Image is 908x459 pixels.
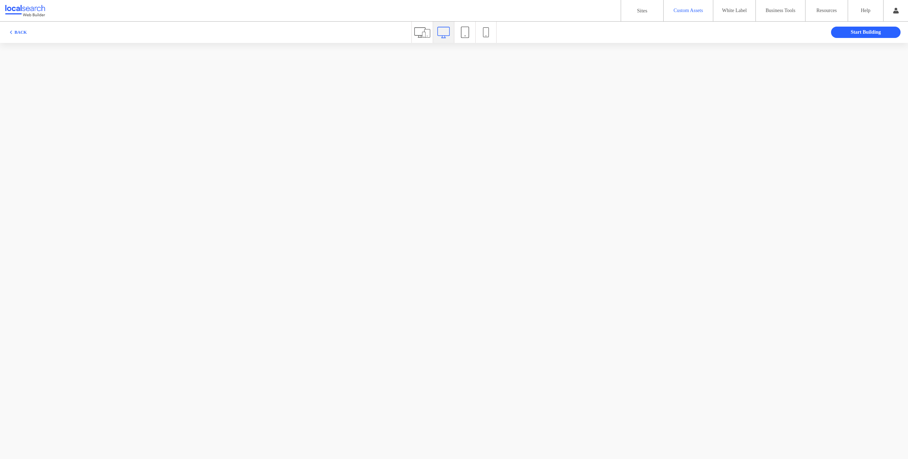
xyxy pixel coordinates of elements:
[637,8,647,14] label: Sites
[766,8,796,13] label: Business Tools
[816,8,837,13] label: Resources
[674,8,703,13] label: Custom Assets
[8,28,27,37] button: BACK
[722,8,747,13] label: White Label
[831,27,901,38] button: Start Building
[861,8,870,13] label: Help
